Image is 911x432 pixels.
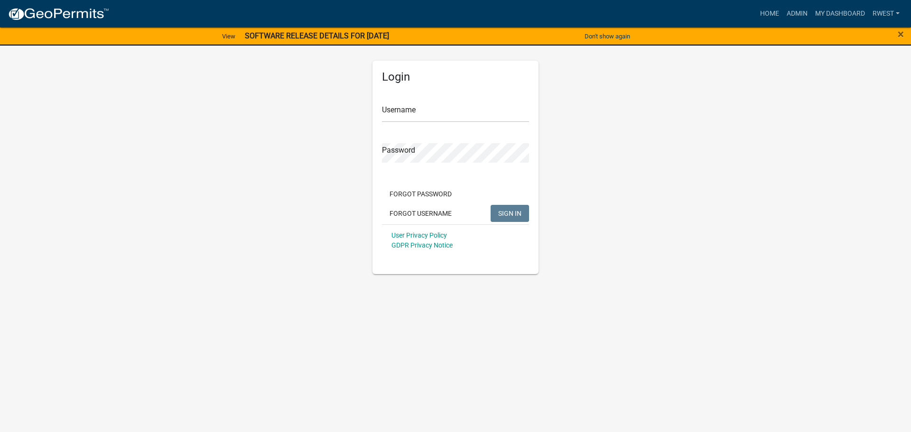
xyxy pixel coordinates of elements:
[391,231,447,239] a: User Privacy Policy
[382,70,529,84] h5: Login
[498,209,521,217] span: SIGN IN
[391,241,453,249] a: GDPR Privacy Notice
[218,28,239,44] a: View
[382,205,459,222] button: Forgot Username
[581,28,634,44] button: Don't show again
[756,5,783,23] a: Home
[811,5,869,23] a: My Dashboard
[783,5,811,23] a: Admin
[898,28,904,41] span: ×
[869,5,903,23] a: rwest
[898,28,904,40] button: Close
[245,31,389,40] strong: SOFTWARE RELEASE DETAILS FOR [DATE]
[382,185,459,202] button: Forgot Password
[491,205,529,222] button: SIGN IN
